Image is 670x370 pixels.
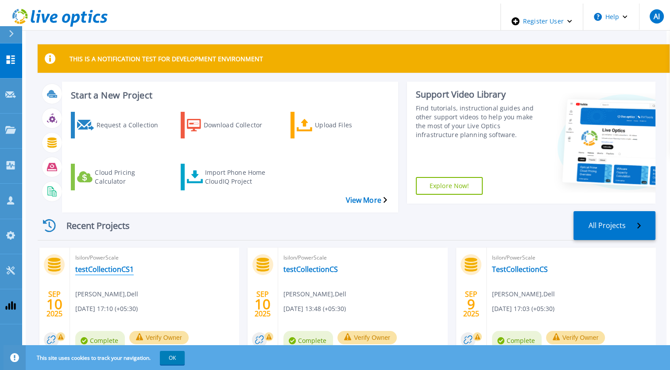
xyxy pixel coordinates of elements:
span: [PERSON_NAME] , Dell [75,289,138,299]
p: THIS IS A NOTIFICATION TEST FOR DEVELOPMENT ENVIRONMENT [70,55,263,63]
span: Complete [492,331,542,350]
span: 10 [46,300,62,308]
a: testCollectionCS [283,265,338,274]
div: Support Video Library [416,89,540,100]
a: TestCollectionCS [492,265,548,274]
a: Request a Collection [71,112,178,138]
a: Explore Now! [416,177,483,195]
div: Upload Files [315,114,386,136]
div: SEP 2025 [254,288,271,320]
span: [DATE] 17:10 (+05:30) [75,304,138,314]
button: Verify Owner [337,331,397,344]
button: Verify Owner [129,331,189,344]
div: Recent Projects [38,215,144,236]
span: [DATE] 17:03 (+05:30) [492,304,554,314]
div: Request a Collection [96,114,167,136]
span: This site uses cookies to track your navigation. [28,351,185,365]
span: 10 [255,300,271,308]
a: Download Collector [181,112,288,138]
span: 9 [467,300,475,308]
span: Complete [283,331,333,350]
button: OK [160,351,185,365]
span: Isilon/PowerScale [283,253,442,263]
div: Find tutorials, instructional guides and other support videos to help you make the most of your L... [416,104,540,139]
a: Upload Files [290,112,398,138]
button: Help [583,4,639,30]
a: View More [345,196,387,205]
button: Verify Owner [546,331,605,344]
a: All Projects [573,211,655,240]
span: [DATE] 13:48 (+05:30) [283,304,346,314]
span: AI [653,13,659,20]
h3: Start a New Project [71,91,387,100]
div: Download Collector [204,114,275,136]
span: Complete [75,331,125,350]
span: Isilon/PowerScale [492,253,650,263]
span: Isilon/PowerScale [75,253,233,263]
a: Cloud Pricing Calculator [71,164,178,190]
a: testCollectionCS1 [75,265,134,274]
div: SEP 2025 [463,288,480,320]
div: Register User [501,4,583,39]
div: Cloud Pricing Calculator [95,166,166,188]
div: SEP 2025 [46,288,63,320]
span: [PERSON_NAME] , Dell [283,289,346,299]
span: [PERSON_NAME] , Dell [492,289,555,299]
div: Import Phone Home CloudIQ Project [205,166,276,188]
